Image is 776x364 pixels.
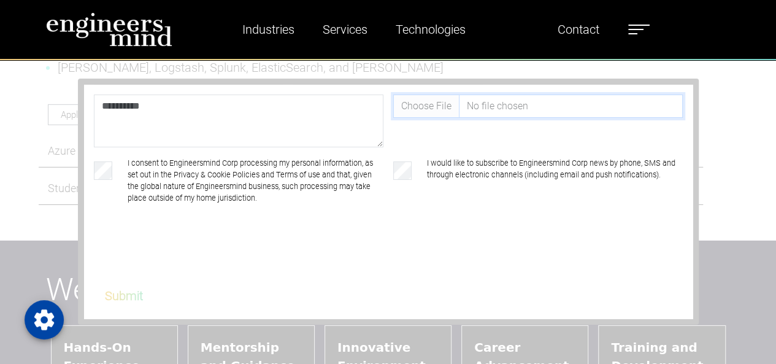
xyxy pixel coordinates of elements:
a: Contact [552,15,604,44]
label: I consent to Engineersmind Corp processing my personal information, as set out in the Privacy & C... [128,157,383,204]
a: Services [318,15,372,44]
a: Industries [237,15,299,44]
iframe: reCAPTCHA [96,235,283,283]
label: I would like to subscribe to Engineersmind Corp news by phone, SMS and through electronic channel... [427,157,683,204]
img: logo [46,12,172,47]
a: Technologies [391,15,471,44]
